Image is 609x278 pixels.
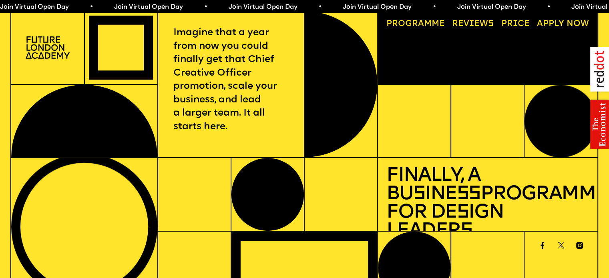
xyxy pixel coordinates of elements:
[413,184,425,204] span: s
[457,203,469,222] span: s
[460,221,472,241] span: s
[432,4,436,10] span: •
[173,26,289,134] p: Imagine that a year from now you could finally get that Chief Creative Officer promotion, scale y...
[547,4,550,10] span: •
[382,16,449,32] a: Programme
[533,16,593,32] a: Apply now
[204,4,207,10] span: •
[497,16,534,32] a: Price
[318,4,322,10] span: •
[386,167,589,241] h1: Finally, a Bu ine Programme for De ign Leader
[89,4,93,10] span: •
[537,20,543,28] span: A
[448,16,498,32] a: Reviews
[457,184,480,204] span: ss
[418,20,424,28] span: a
